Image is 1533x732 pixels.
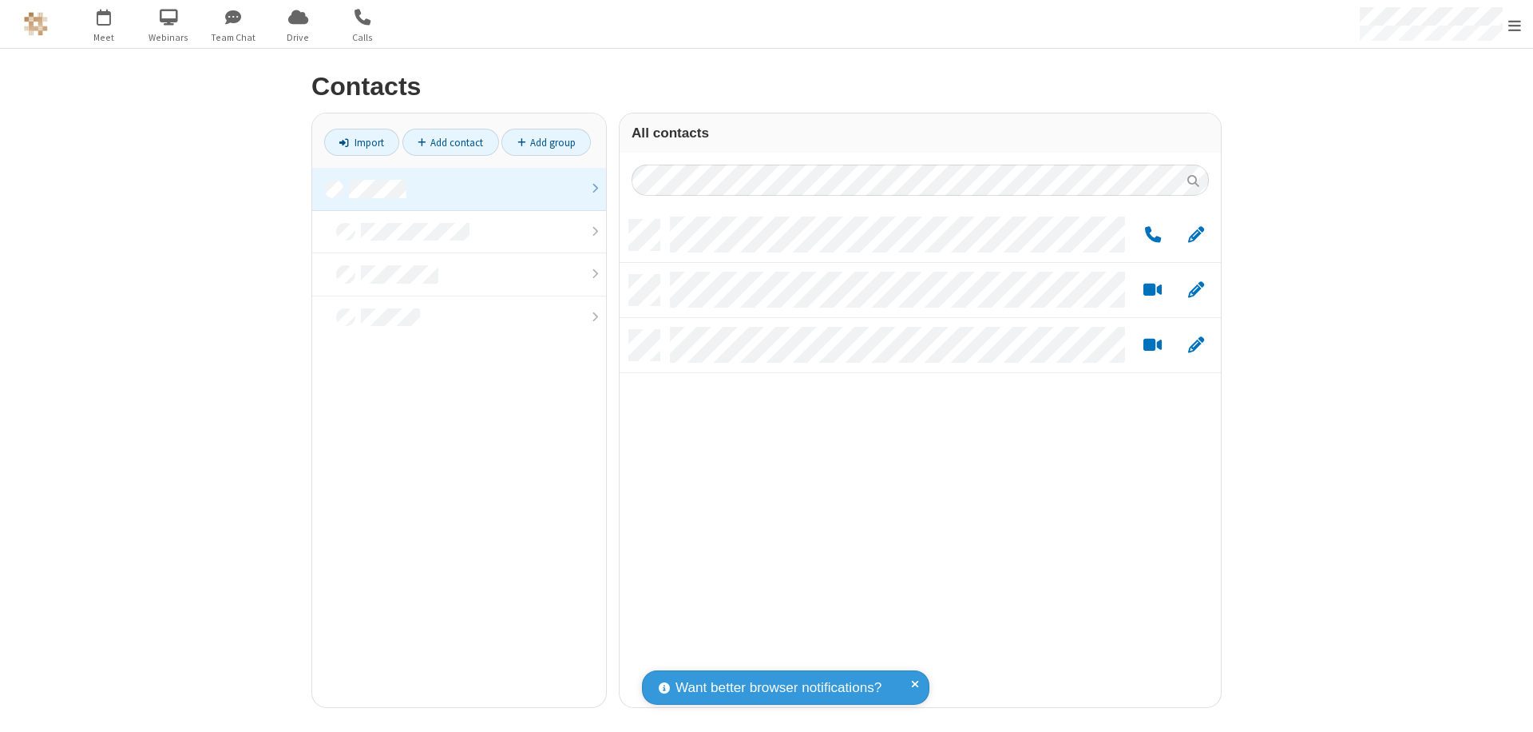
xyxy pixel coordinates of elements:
[1137,225,1168,245] button: Call by phone
[1180,280,1211,300] button: Edit
[268,30,328,45] span: Drive
[324,129,399,156] a: Import
[620,208,1221,707] div: grid
[24,12,48,36] img: QA Selenium DO NOT DELETE OR CHANGE
[139,30,199,45] span: Webinars
[402,129,499,156] a: Add contact
[1180,225,1211,245] button: Edit
[333,30,393,45] span: Calls
[74,30,134,45] span: Meet
[501,129,591,156] a: Add group
[204,30,263,45] span: Team Chat
[1137,336,1168,356] button: Start a video meeting
[632,125,1209,141] h3: All contacts
[1180,336,1211,356] button: Edit
[311,73,1222,101] h2: Contacts
[1137,280,1168,300] button: Start a video meeting
[675,678,881,698] span: Want better browser notifications?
